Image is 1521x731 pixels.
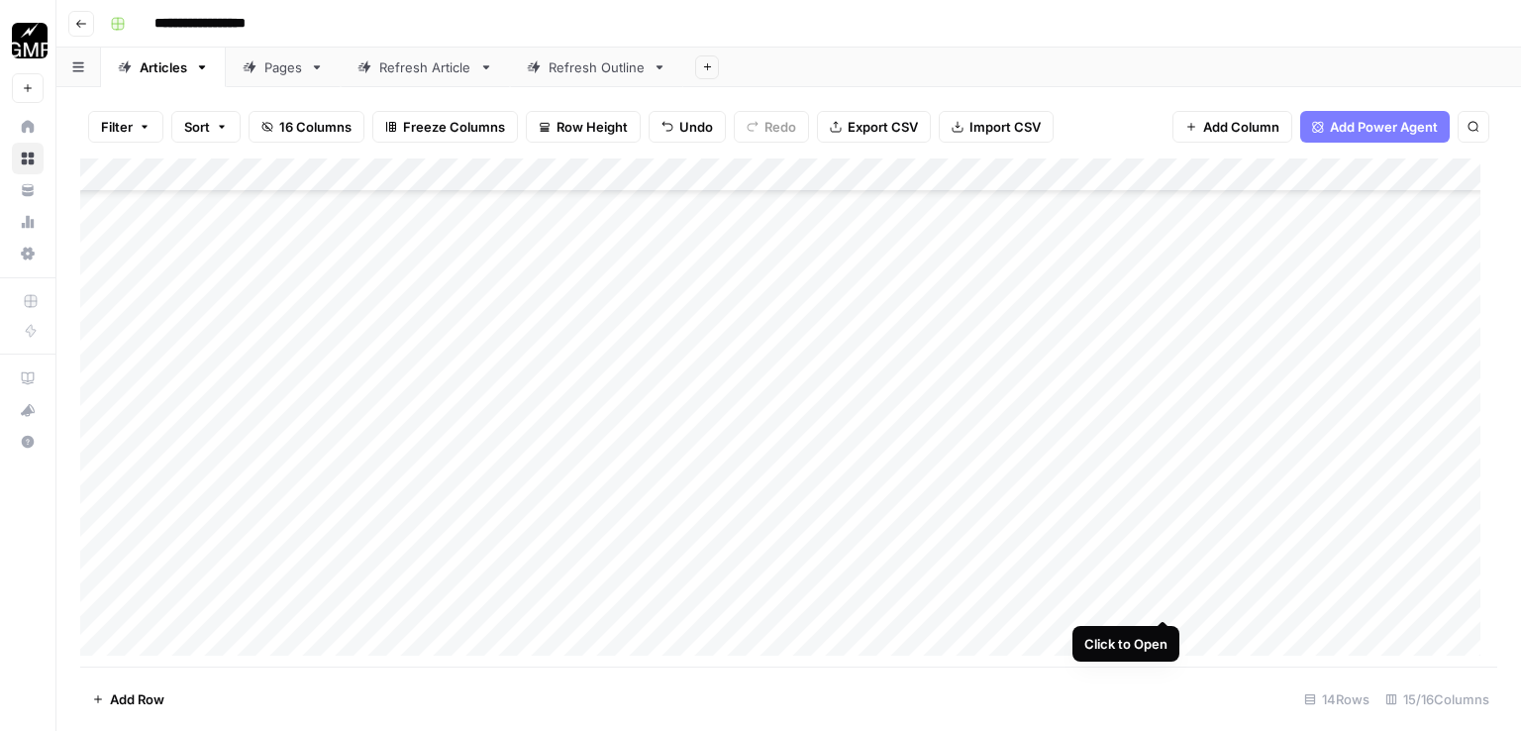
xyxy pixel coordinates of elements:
[557,117,628,137] span: Row Height
[101,117,133,137] span: Filter
[171,111,241,143] button: Sort
[140,57,187,77] div: Articles
[379,57,471,77] div: Refresh Article
[341,48,510,87] a: Refresh Article
[510,48,683,87] a: Refresh Outline
[1300,111,1450,143] button: Add Power Agent
[969,117,1041,137] span: Import CSV
[1084,634,1167,654] div: Click to Open
[12,111,44,143] a: Home
[649,111,726,143] button: Undo
[88,111,163,143] button: Filter
[403,117,505,137] span: Freeze Columns
[101,48,226,87] a: Articles
[1203,117,1279,137] span: Add Column
[12,238,44,269] a: Settings
[679,117,713,137] span: Undo
[184,117,210,137] span: Sort
[1296,683,1377,715] div: 14 Rows
[1172,111,1292,143] button: Add Column
[817,111,931,143] button: Export CSV
[279,117,352,137] span: 16 Columns
[80,683,176,715] button: Add Row
[12,426,44,458] button: Help + Support
[12,143,44,174] a: Browse
[764,117,796,137] span: Redo
[526,111,641,143] button: Row Height
[12,363,44,394] a: AirOps Academy
[12,174,44,206] a: Your Data
[12,394,44,426] button: What's new?
[264,57,302,77] div: Pages
[226,48,341,87] a: Pages
[12,206,44,238] a: Usage
[848,117,918,137] span: Export CSV
[13,395,43,425] div: What's new?
[734,111,809,143] button: Redo
[1330,117,1438,137] span: Add Power Agent
[110,689,164,709] span: Add Row
[549,57,645,77] div: Refresh Outline
[1377,683,1497,715] div: 15/16 Columns
[12,23,48,58] img: Growth Marketing Pro Logo
[939,111,1054,143] button: Import CSV
[12,16,44,65] button: Workspace: Growth Marketing Pro
[249,111,364,143] button: 16 Columns
[372,111,518,143] button: Freeze Columns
